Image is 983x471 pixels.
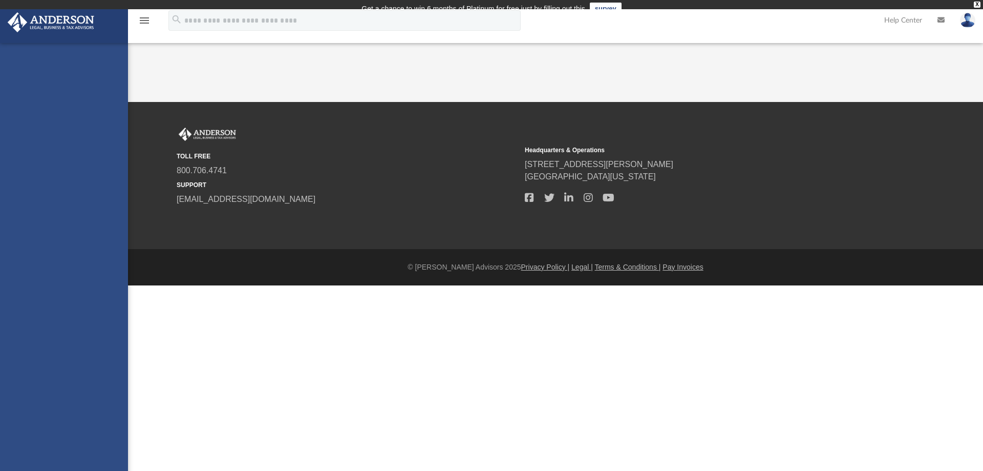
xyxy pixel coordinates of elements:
[663,263,703,271] a: Pay Invoices
[171,14,182,25] i: search
[571,263,593,271] a: Legal |
[361,3,585,15] div: Get a chance to win 6 months of Platinum for free just by filling out this
[525,160,673,169] a: [STREET_ADDRESS][PERSON_NAME]
[5,12,97,32] img: Anderson Advisors Platinum Portal
[521,263,570,271] a: Privacy Policy |
[128,262,983,273] div: © [PERSON_NAME] Advisors 2025
[138,19,151,27] a: menu
[177,166,227,175] a: 800.706.4741
[138,14,151,27] i: menu
[595,263,661,271] a: Terms & Conditions |
[974,2,980,8] div: close
[177,195,315,203] a: [EMAIL_ADDRESS][DOMAIN_NAME]
[177,128,238,141] img: Anderson Advisors Platinum Portal
[960,13,975,28] img: User Pic
[525,146,866,155] small: Headquarters & Operations
[177,152,518,161] small: TOLL FREE
[590,3,622,15] a: survey
[177,180,518,190] small: SUPPORT
[525,172,656,181] a: [GEOGRAPHIC_DATA][US_STATE]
